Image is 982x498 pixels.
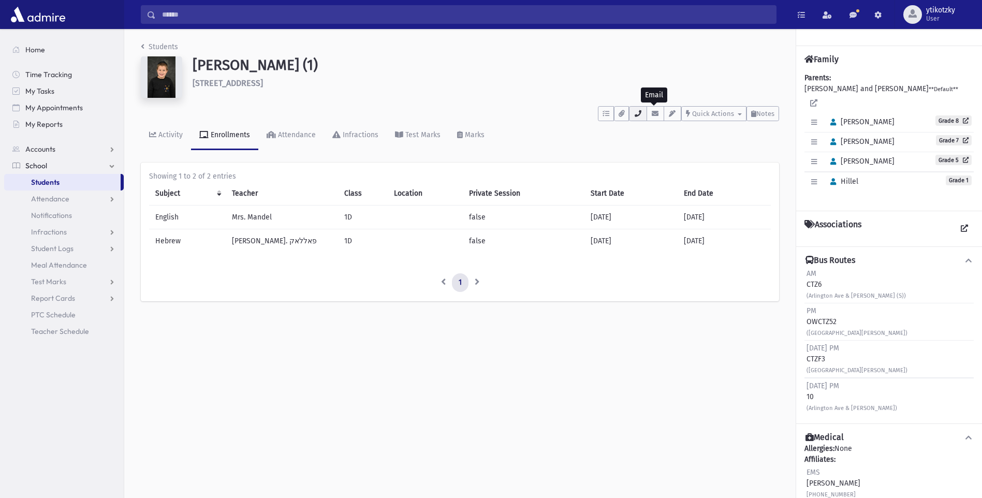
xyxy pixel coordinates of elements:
[926,14,955,23] span: User
[25,45,45,54] span: Home
[25,86,54,96] span: My Tasks
[4,240,124,257] a: Student Logs
[807,382,839,390] span: [DATE] PM
[191,121,258,150] a: Enrollments
[31,277,66,286] span: Test Marks
[463,182,585,206] th: Private Session
[156,5,776,24] input: Search
[8,4,68,25] img: AdmirePro
[31,294,75,303] span: Report Cards
[463,130,485,139] div: Marks
[31,227,67,237] span: Infractions
[4,306,124,323] a: PTC Schedule
[156,130,183,139] div: Activity
[807,468,820,477] span: EMS
[338,229,388,253] td: 1D
[4,323,124,340] a: Teacher Schedule
[926,6,955,14] span: ytikotzky
[826,157,895,166] span: [PERSON_NAME]
[149,229,226,253] td: Hebrew
[678,229,771,253] td: [DATE]
[149,171,771,182] div: Showing 1 to 2 of 2 entries
[258,121,324,150] a: Attendance
[31,310,76,319] span: PTC Schedule
[25,120,63,129] span: My Reports
[678,206,771,229] td: [DATE]
[804,455,836,464] b: Affiliates:
[25,70,72,79] span: Time Tracking
[807,292,906,299] small: (Arlington Ave & [PERSON_NAME] (S))
[826,177,858,186] span: Hillel
[31,194,69,203] span: Attendance
[807,491,856,498] small: [PHONE_NUMBER]
[403,130,441,139] div: Test Marks
[756,110,774,118] span: Notes
[31,211,72,220] span: Notifications
[935,115,972,126] a: Grade 8
[807,306,816,315] span: PM
[804,72,974,202] div: [PERSON_NAME] and [PERSON_NAME]
[4,41,124,58] a: Home
[25,161,47,170] span: School
[807,330,907,336] small: ([GEOGRAPHIC_DATA][PERSON_NAME])
[25,144,55,154] span: Accounts
[463,229,585,253] td: false
[807,343,907,375] div: CTZF3
[826,118,895,126] span: [PERSON_NAME]
[193,56,779,74] h1: [PERSON_NAME] (1)
[4,191,124,207] a: Attendance
[449,121,493,150] a: Marks
[149,182,226,206] th: Subject
[807,305,907,338] div: OWCTZ52
[226,229,338,253] td: [PERSON_NAME]. פאללאק
[807,367,907,374] small: ([GEOGRAPHIC_DATA][PERSON_NAME])
[4,174,121,191] a: Students
[388,182,462,206] th: Location
[4,83,124,99] a: My Tasks
[584,229,677,253] td: [DATE]
[276,130,316,139] div: Attendance
[141,42,178,51] a: Students
[341,130,378,139] div: Infractions
[584,206,677,229] td: [DATE]
[804,255,974,266] button: Bus Routes
[4,116,124,133] a: My Reports
[4,99,124,116] a: My Appointments
[584,182,677,206] th: Start Date
[955,219,974,238] a: View all Associations
[141,41,178,56] nav: breadcrumb
[936,135,972,145] a: Grade 7
[807,405,897,412] small: (Arlington Ave & [PERSON_NAME])
[324,121,387,150] a: Infractions
[805,255,855,266] h4: Bus Routes
[463,206,585,229] td: false
[31,260,87,270] span: Meal Attendance
[338,182,388,206] th: Class
[807,268,906,301] div: CTZ6
[807,269,816,278] span: AM
[226,206,338,229] td: Mrs. Mandel
[681,106,746,121] button: Quick Actions
[4,273,124,290] a: Test Marks
[804,74,831,82] b: Parents:
[807,344,839,353] span: [DATE] PM
[4,66,124,83] a: Time Tracking
[338,206,388,229] td: 1D
[4,207,124,224] a: Notifications
[141,121,191,150] a: Activity
[31,178,60,187] span: Students
[4,290,124,306] a: Report Cards
[826,137,895,146] span: [PERSON_NAME]
[805,432,844,443] h4: Medical
[4,224,124,240] a: Infractions
[452,273,468,292] a: 1
[4,257,124,273] a: Meal Attendance
[193,78,779,88] h6: [STREET_ADDRESS]
[804,444,834,453] b: Allergies:
[641,87,667,102] div: Email
[804,219,861,238] h4: Associations
[678,182,771,206] th: End Date
[149,206,226,229] td: English
[4,157,124,174] a: School
[807,380,897,413] div: 10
